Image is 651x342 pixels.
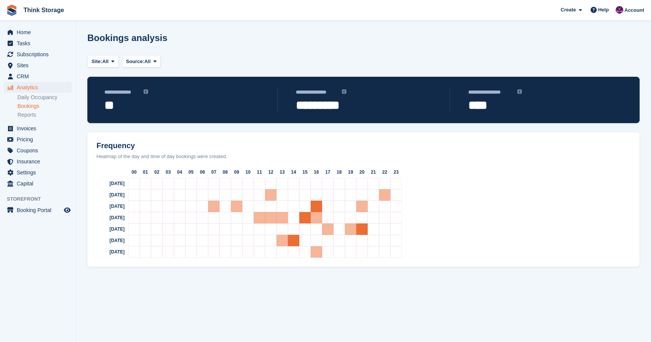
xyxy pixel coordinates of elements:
[342,89,346,94] img: icon-info-grey-7440780725fd019a000dd9b08b2336e03edf1995a4989e88bcd33f0948082b44.svg
[311,166,322,178] div: 16
[126,58,144,65] span: Source:
[6,5,17,16] img: stora-icon-8386f47178a22dfd0bd8f6a31ec36ba5ce8667c1dd55bd0f319d3a0aa187defe.svg
[333,166,345,178] div: 18
[185,166,197,178] div: 05
[90,246,128,258] div: [DATE]
[561,6,576,14] span: Create
[4,123,72,134] a: menu
[90,223,128,235] div: [DATE]
[4,27,72,38] a: menu
[87,33,167,43] h1: Bookings analysis
[4,145,72,156] a: menu
[17,103,72,110] a: Bookings
[242,166,254,178] div: 10
[144,58,151,65] span: All
[17,94,72,101] a: Daily Occupancy
[90,235,128,246] div: [DATE]
[17,167,62,178] span: Settings
[17,123,62,134] span: Invoices
[624,6,644,14] span: Account
[151,166,163,178] div: 02
[90,153,637,160] div: Heatmap of the day and time of day bookings were created.
[299,166,311,178] div: 15
[17,71,62,82] span: CRM
[90,178,128,189] div: [DATE]
[140,166,151,178] div: 01
[122,55,161,68] button: Source: All
[90,141,637,150] h2: Frequency
[17,111,72,119] a: Reports
[4,156,72,167] a: menu
[17,205,62,215] span: Booking Portal
[7,195,76,203] span: Storefront
[220,166,231,178] div: 08
[231,166,242,178] div: 09
[4,134,72,145] a: menu
[322,166,333,178] div: 17
[616,6,623,14] img: Mattias Ekendahl
[17,49,62,60] span: Subscriptions
[90,189,128,201] div: [DATE]
[17,82,62,93] span: Analytics
[92,58,102,65] span: Site:
[87,55,119,68] button: Site: All
[598,6,609,14] span: Help
[4,71,72,82] a: menu
[4,60,72,71] a: menu
[345,166,356,178] div: 19
[17,27,62,38] span: Home
[288,166,299,178] div: 14
[265,166,277,178] div: 12
[17,38,62,49] span: Tasks
[102,58,109,65] span: All
[356,166,368,178] div: 20
[4,82,72,93] a: menu
[197,166,208,178] div: 06
[174,166,185,178] div: 04
[90,201,128,212] div: [DATE]
[208,166,220,178] div: 07
[17,145,62,156] span: Coupons
[4,167,72,178] a: menu
[368,166,379,178] div: 21
[4,38,72,49] a: menu
[163,166,174,178] div: 03
[17,156,62,167] span: Insurance
[63,206,72,215] a: Preview store
[17,134,62,145] span: Pricing
[144,89,148,94] img: icon-info-grey-7440780725fd019a000dd9b08b2336e03edf1995a4989e88bcd33f0948082b44.svg
[254,166,265,178] div: 11
[390,166,402,178] div: 23
[277,166,288,178] div: 13
[4,49,72,60] a: menu
[517,89,522,94] img: icon-info-grey-7440780725fd019a000dd9b08b2336e03edf1995a4989e88bcd33f0948082b44.svg
[379,166,390,178] div: 22
[17,60,62,71] span: Sites
[4,205,72,215] a: menu
[21,4,67,16] a: Think Storage
[4,178,72,189] a: menu
[17,178,62,189] span: Capital
[128,166,140,178] div: 00
[90,212,128,223] div: [DATE]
